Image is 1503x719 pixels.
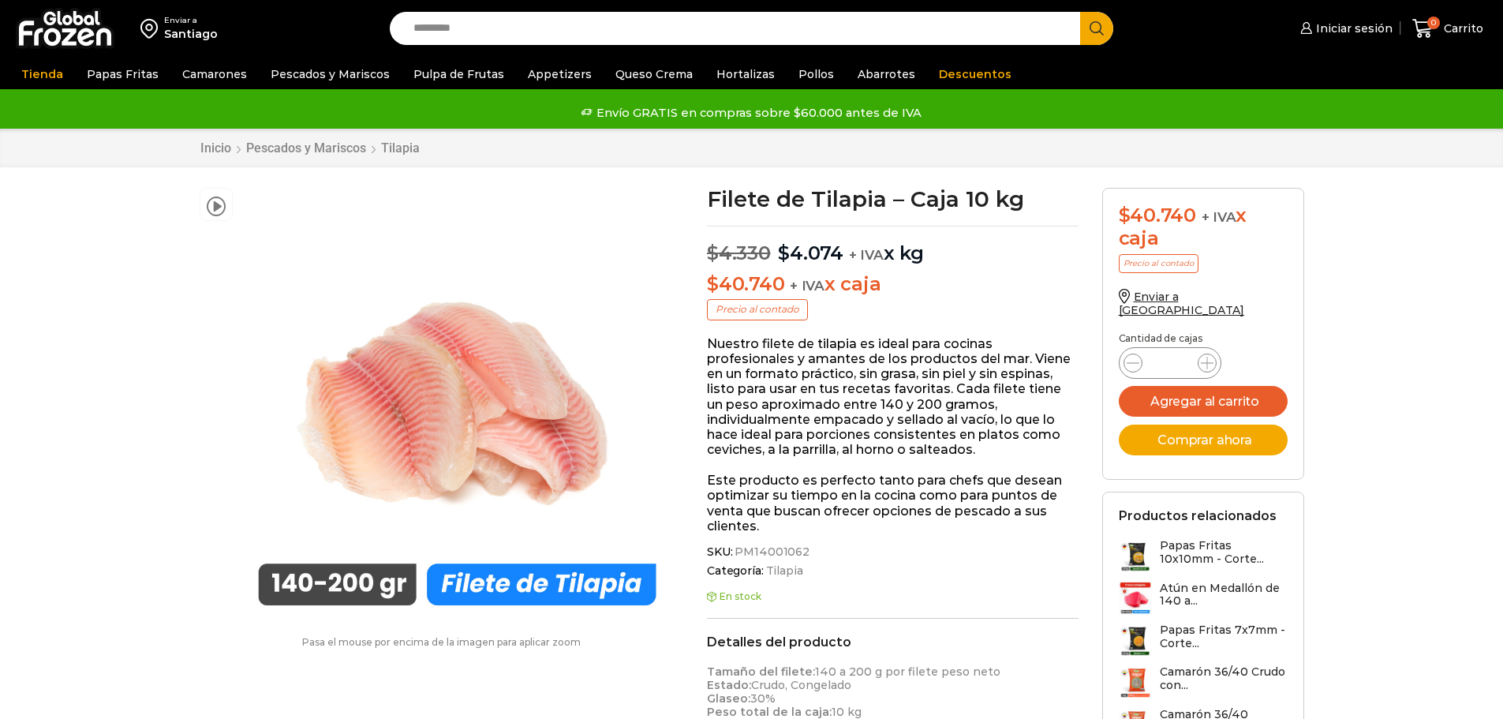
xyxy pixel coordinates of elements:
input: Product quantity [1155,352,1185,374]
a: Tienda [13,59,71,89]
bdi: 4.074 [778,242,843,264]
strong: Tamaño del filete: [707,665,815,679]
strong: Peso total de la caja: [707,705,832,719]
h3: Papas Fritas 7x7mm - Corte... [1160,624,1288,650]
span: SKU: [707,545,1079,559]
a: Papas Fritas 7x7mm - Corte... [1119,624,1288,657]
a: Tilapia [380,140,421,155]
p: x caja [707,273,1079,296]
a: Camarones [174,59,255,89]
button: Comprar ahora [1119,425,1288,455]
a: Camarón 36/40 Crudo con... [1119,665,1288,699]
a: Inicio [200,140,232,155]
p: Precio al contado [1119,254,1198,273]
strong: Glaseo: [707,691,750,706]
h3: Camarón 36/40 Crudo con... [1160,665,1288,692]
span: $ [1119,204,1131,227]
a: Appetizers [520,59,600,89]
a: Pescados y Mariscos [263,59,398,89]
img: tilapia-filete [241,188,674,621]
strong: Estado: [707,678,751,692]
nav: Breadcrumb [200,140,421,155]
p: Este producto es perfecto tanto para chefs que desean optimizar su tiempo en la cocina como para ... [707,473,1079,534]
button: Agregar al carrito [1119,386,1288,417]
span: + IVA [1202,209,1236,225]
a: Papas Fritas 10x10mm - Corte... [1119,539,1288,573]
p: Pasa el mouse por encima de la imagen para aplicar zoom [200,637,684,648]
a: Descuentos [931,59,1019,89]
bdi: 4.330 [707,242,771,264]
button: Search button [1080,12,1113,45]
span: $ [707,272,719,295]
span: Iniciar sesión [1312,21,1393,36]
a: 0 Carrito [1408,10,1487,47]
a: Abarrotes [850,59,923,89]
span: $ [778,242,790,264]
a: Pulpa de Frutas [406,59,512,89]
p: Cantidad de cajas [1119,333,1288,344]
h3: Atún en Medallón de 140 a... [1160,582,1288,609]
h1: Filete de Tilapia – Caja 10 kg [707,188,1079,210]
span: Categoría: [707,564,1079,578]
a: Tilapia [764,564,803,578]
div: Santiago [164,26,218,42]
a: Enviar a [GEOGRAPHIC_DATA] [1119,290,1245,317]
h2: Detalles del producto [707,635,1079,650]
bdi: 40.740 [1119,204,1196,227]
img: address-field-icon.svg [140,15,164,42]
span: + IVA [790,278,824,294]
p: Nuestro filete de tilapia es ideal para cocinas profesionales y amantes de los productos del mar.... [707,336,1079,458]
p: Precio al contado [707,299,808,320]
span: 0 [1427,17,1440,29]
a: Pescados y Mariscos [245,140,367,155]
span: Carrito [1440,21,1483,36]
a: Pollos [791,59,842,89]
span: $ [707,242,719,264]
p: En stock [707,591,1079,602]
div: Enviar a [164,15,218,26]
div: x caja [1119,204,1288,250]
p: x kg [707,226,1079,265]
span: + IVA [849,247,884,263]
h3: Papas Fritas 10x10mm - Corte... [1160,539,1288,566]
h2: Productos relacionados [1119,508,1277,523]
span: PM14001062 [732,545,809,559]
a: Papas Fritas [79,59,166,89]
a: Hortalizas [709,59,783,89]
a: Iniciar sesión [1296,13,1393,44]
bdi: 40.740 [707,272,784,295]
a: Atún en Medallón de 140 a... [1119,582,1288,616]
a: Queso Crema [608,59,701,89]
